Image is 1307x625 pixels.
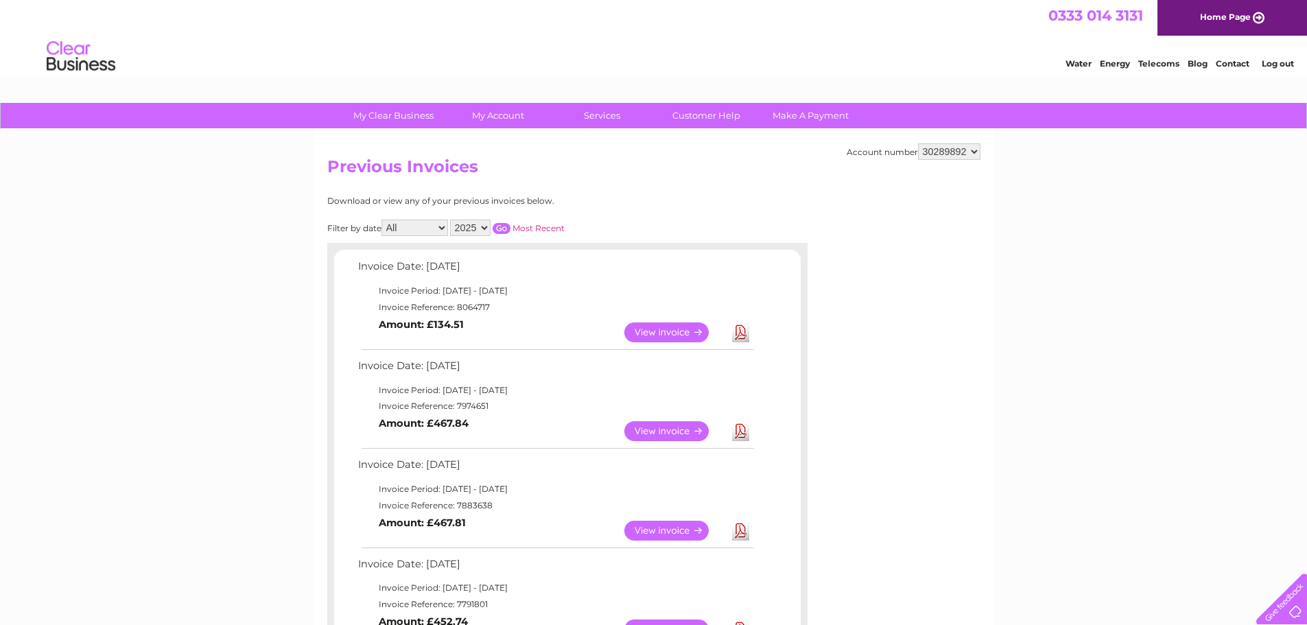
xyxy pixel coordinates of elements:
[1262,58,1294,69] a: Log out
[327,196,687,206] div: Download or view any of your previous invoices below.
[379,318,464,331] b: Amount: £134.51
[355,382,756,399] td: Invoice Period: [DATE] - [DATE]
[355,357,756,382] td: Invoice Date: [DATE]
[355,555,756,580] td: Invoice Date: [DATE]
[355,497,756,514] td: Invoice Reference: 7883638
[1048,7,1143,24] a: 0333 014 3131
[355,299,756,316] td: Invoice Reference: 8064717
[327,157,980,183] h2: Previous Invoices
[46,36,116,78] img: logo.png
[1138,58,1179,69] a: Telecoms
[513,223,565,233] a: Most Recent
[327,220,687,236] div: Filter by date
[624,421,725,441] a: View
[355,283,756,299] td: Invoice Period: [DATE] - [DATE]
[732,322,749,342] a: Download
[1188,58,1208,69] a: Blog
[1065,58,1092,69] a: Water
[732,521,749,541] a: Download
[1216,58,1249,69] a: Contact
[355,596,756,613] td: Invoice Reference: 7791801
[355,398,756,414] td: Invoice Reference: 7974651
[330,8,978,67] div: Clear Business is a trading name of Verastar Limited (registered in [GEOGRAPHIC_DATA] No. 3667643...
[624,521,725,541] a: View
[337,103,450,128] a: My Clear Business
[355,257,756,283] td: Invoice Date: [DATE]
[732,421,749,441] a: Download
[441,103,554,128] a: My Account
[650,103,763,128] a: Customer Help
[624,322,725,342] a: View
[1100,58,1130,69] a: Energy
[847,143,980,160] div: Account number
[379,417,469,429] b: Amount: £467.84
[355,456,756,481] td: Invoice Date: [DATE]
[379,517,466,529] b: Amount: £467.81
[355,481,756,497] td: Invoice Period: [DATE] - [DATE]
[754,103,867,128] a: Make A Payment
[545,103,659,128] a: Services
[355,580,756,596] td: Invoice Period: [DATE] - [DATE]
